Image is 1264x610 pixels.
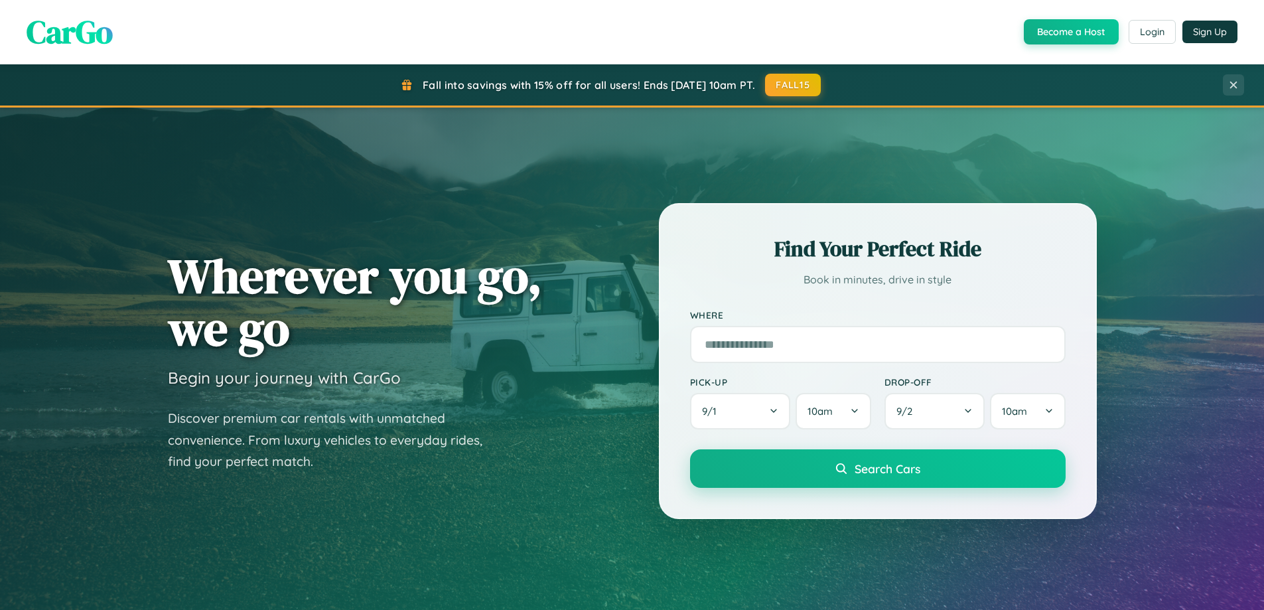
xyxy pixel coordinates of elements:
[702,405,723,418] span: 9 / 1
[855,461,920,476] span: Search Cars
[690,270,1066,289] p: Book in minutes, drive in style
[1002,405,1027,418] span: 10am
[690,309,1066,321] label: Where
[808,405,833,418] span: 10am
[690,449,1066,488] button: Search Cars
[690,234,1066,264] h2: Find Your Perfect Ride
[690,376,871,388] label: Pick-up
[690,393,791,429] button: 9/1
[896,405,919,418] span: 9 / 2
[168,408,500,473] p: Discover premium car rentals with unmatched convenience. From luxury vehicles to everyday rides, ...
[1129,20,1176,44] button: Login
[1024,19,1119,44] button: Become a Host
[168,368,401,388] h3: Begin your journey with CarGo
[1182,21,1237,43] button: Sign Up
[168,250,542,354] h1: Wherever you go, we go
[884,393,985,429] button: 9/2
[796,393,871,429] button: 10am
[990,393,1065,429] button: 10am
[27,10,113,54] span: CarGo
[423,78,755,92] span: Fall into savings with 15% off for all users! Ends [DATE] 10am PT.
[765,74,821,96] button: FALL15
[884,376,1066,388] label: Drop-off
